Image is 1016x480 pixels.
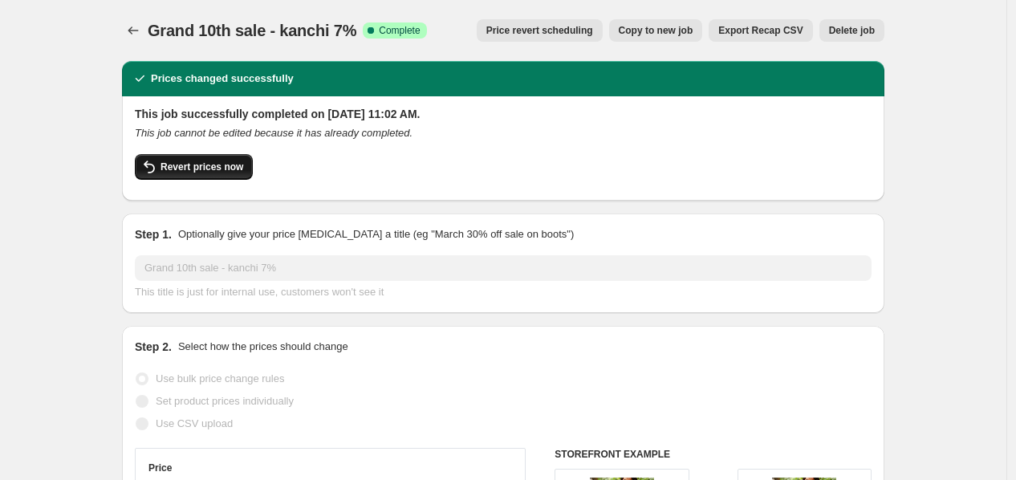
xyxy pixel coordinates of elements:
[819,19,884,42] button: Delete job
[477,19,603,42] button: Price revert scheduling
[148,22,356,39] span: Grand 10th sale - kanchi 7%
[135,339,172,355] h2: Step 2.
[122,19,144,42] button: Price change jobs
[619,24,693,37] span: Copy to new job
[135,106,872,122] h2: This job successfully completed on [DATE] 11:02 AM.
[718,24,803,37] span: Export Recap CSV
[829,24,875,37] span: Delete job
[151,71,294,87] h2: Prices changed successfully
[379,24,420,37] span: Complete
[156,417,233,429] span: Use CSV upload
[135,127,412,139] i: This job cannot be edited because it has already completed.
[178,226,574,242] p: Optionally give your price [MEDICAL_DATA] a title (eg "March 30% off sale on boots")
[156,395,294,407] span: Set product prices individually
[135,154,253,180] button: Revert prices now
[135,226,172,242] h2: Step 1.
[555,448,872,461] h6: STOREFRONT EXAMPLE
[178,339,348,355] p: Select how the prices should change
[709,19,812,42] button: Export Recap CSV
[161,161,243,173] span: Revert prices now
[486,24,593,37] span: Price revert scheduling
[148,462,172,474] h3: Price
[156,372,284,384] span: Use bulk price change rules
[609,19,703,42] button: Copy to new job
[135,286,384,298] span: This title is just for internal use, customers won't see it
[135,255,872,281] input: 30% off holiday sale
